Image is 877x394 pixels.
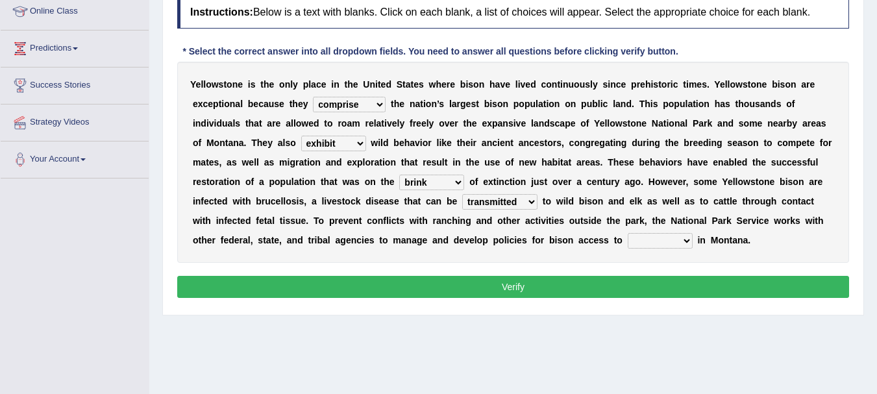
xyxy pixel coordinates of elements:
[546,79,552,90] b: o
[208,99,213,109] b: e
[308,118,314,129] b: e
[341,118,347,129] b: o
[238,79,243,90] b: e
[750,79,756,90] b: o
[394,99,400,109] b: h
[177,45,684,58] div: * Select the correct answer into all dropdown fields. You need to answer all questions before cli...
[415,99,420,109] b: a
[274,99,279,109] b: s
[586,118,589,129] b: f
[492,99,497,109] b: s
[264,79,269,90] b: h
[347,79,353,90] b: h
[465,79,468,90] b: i
[693,99,696,109] b: t
[541,79,546,90] b: c
[498,118,503,129] b: a
[316,79,321,90] b: c
[525,99,530,109] b: p
[279,79,285,90] b: o
[411,79,414,90] b: t
[431,99,437,109] b: n
[264,99,269,109] b: a
[450,118,455,129] b: e
[321,79,327,90] b: e
[587,99,593,109] b: u
[560,79,563,90] b: i
[254,118,259,129] b: a
[324,118,327,129] b: t
[387,118,392,129] b: v
[653,79,658,90] b: s
[386,79,391,90] b: d
[495,79,500,90] b: a
[454,118,458,129] b: r
[449,99,452,109] b: l
[413,118,416,129] b: r
[538,99,543,109] b: a
[190,79,196,90] b: Y
[550,118,555,129] b: s
[615,118,623,129] b: w
[1,105,149,137] a: Strategy Videos
[518,79,521,90] b: i
[791,79,797,90] b: n
[235,118,240,129] b: s
[530,79,536,90] b: d
[631,79,637,90] b: p
[279,99,284,109] b: e
[429,118,434,129] b: y
[410,118,413,129] b: f
[308,79,311,90] b: l
[203,99,208,109] b: c
[563,79,569,90] b: n
[374,118,377,129] b: l
[610,79,616,90] b: n
[744,99,750,109] b: o
[296,118,302,129] b: o
[397,118,400,129] b: l
[248,79,251,90] b: i
[221,99,224,109] b: i
[213,99,219,109] b: p
[560,118,565,129] b: a
[363,79,369,90] b: U
[552,79,558,90] b: n
[785,79,791,90] b: o
[771,99,776,109] b: d
[565,99,571,109] b: o
[345,79,348,90] b: t
[673,79,678,90] b: c
[484,99,490,109] b: b
[521,79,526,90] b: v
[466,118,472,129] b: h
[557,79,560,90] b: t
[251,79,256,90] b: s
[554,99,560,109] b: n
[203,79,206,90] b: l
[534,118,539,129] b: a
[421,118,426,129] b: e
[650,79,653,90] b: i
[369,118,374,129] b: e
[276,118,281,129] b: e
[399,99,404,109] b: e
[1,68,149,100] a: Success Stories
[286,118,291,129] b: a
[735,79,743,90] b: w
[248,99,254,109] b: b
[402,79,406,90] b: t
[222,118,228,129] b: u
[347,118,352,129] b: a
[365,118,368,129] b: r
[436,79,441,90] b: h
[214,118,217,129] b: i
[439,118,445,129] b: o
[206,118,209,129] b: i
[331,79,334,90] b: i
[546,99,549,109] b: i
[508,118,513,129] b: s
[714,79,720,90] b: Y
[447,79,450,90] b: r
[420,99,423,109] b: t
